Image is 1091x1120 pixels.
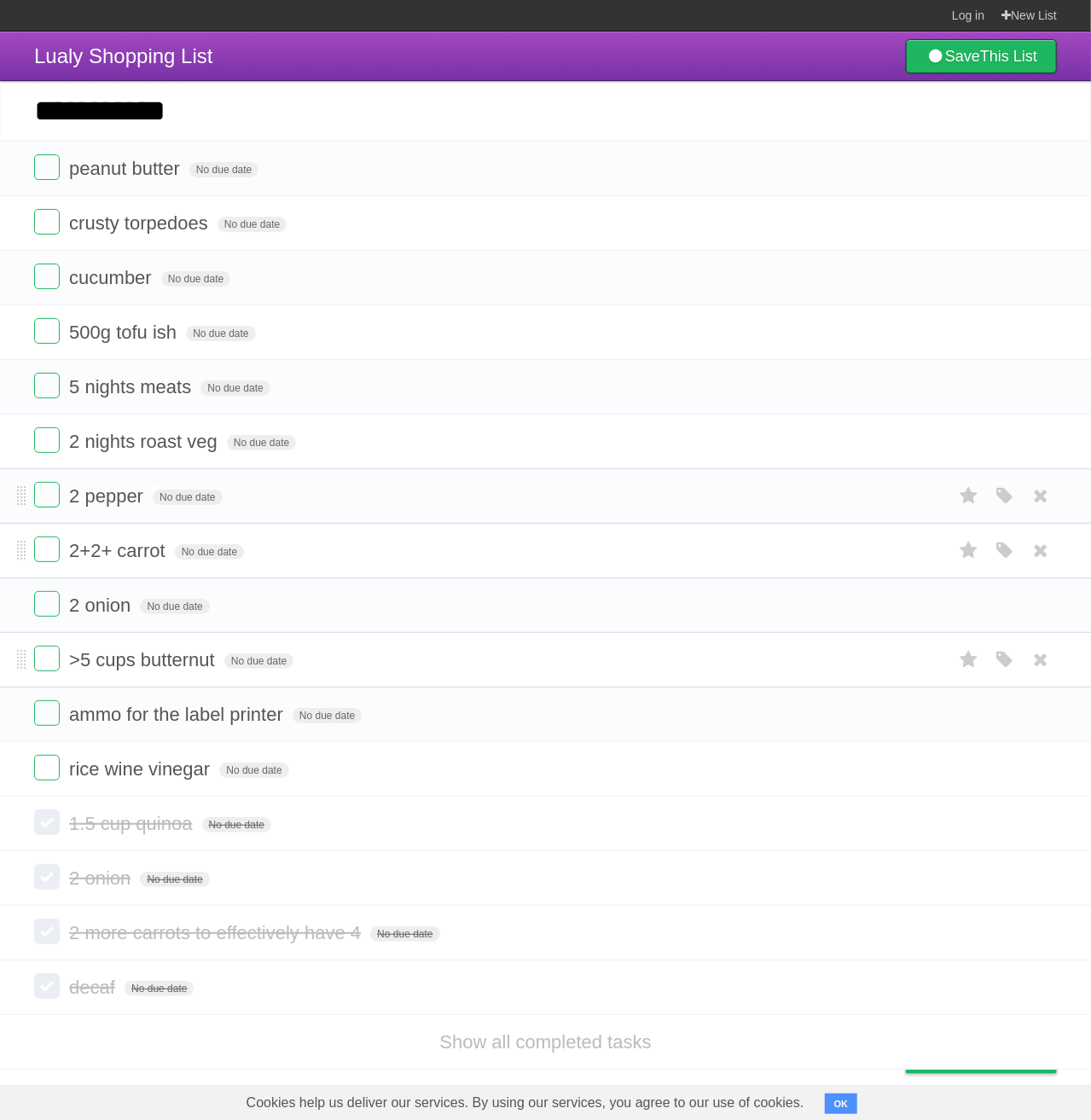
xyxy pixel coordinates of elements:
[69,158,184,179] span: peanut butter
[229,1086,821,1120] span: Cookies help us deliver our services. By using our services, you agree to our use of cookies.
[69,376,195,398] span: 5 nights meats
[370,926,439,942] span: No due date
[34,864,60,890] label: Done
[980,48,1037,65] b: This List
[69,485,148,507] span: 2 pepper
[942,1043,1048,1073] span: Buy me a coffee
[953,482,985,510] label: Star task
[224,653,293,669] span: No due date
[69,922,365,943] span: 2 more carrots to effectively have 4
[906,39,1057,73] a: SaveThis List
[69,704,287,725] span: ammo for the label printer
[69,322,181,343] span: 500g tofu ish
[34,482,60,508] label: Done
[161,271,230,287] span: No due date
[200,380,270,396] span: No due date
[69,431,222,452] span: 2 nights roast veg
[189,162,258,177] span: No due date
[34,44,212,67] span: Lualy Shopping List
[186,326,255,341] span: No due date
[293,708,362,723] span: No due date
[953,646,985,674] label: Star task
[69,758,214,780] span: rice wine vinegar
[69,813,196,834] span: 1.5 cup quinoa
[34,427,60,453] label: Done
[140,872,209,887] span: No due date
[227,435,296,450] span: No due date
[125,981,194,996] span: No due date
[34,700,60,726] label: Done
[34,373,60,398] label: Done
[218,217,287,232] span: No due date
[34,755,60,781] label: Done
[202,817,271,833] span: No due date
[69,212,212,234] span: crusty torpedoes
[953,537,985,565] label: Star task
[34,318,60,344] label: Done
[69,267,156,288] span: cucumber
[175,544,244,560] span: No due date
[34,264,60,289] label: Done
[825,1094,858,1114] button: OK
[153,490,222,505] span: No due date
[34,810,60,835] label: Done
[219,763,288,778] span: No due date
[34,591,60,617] label: Done
[34,973,60,999] label: Done
[140,599,209,614] span: No due date
[34,154,60,180] label: Done
[69,868,135,889] span: 2 onion
[34,209,60,235] label: Done
[69,595,135,616] span: 2 onion
[69,540,170,561] span: 2+2+ carrot
[69,977,119,998] span: decaf
[34,646,60,671] label: Done
[34,537,60,562] label: Done
[34,919,60,944] label: Done
[439,1031,651,1053] a: Show all completed tasks
[69,649,219,670] span: >5 cups butternut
